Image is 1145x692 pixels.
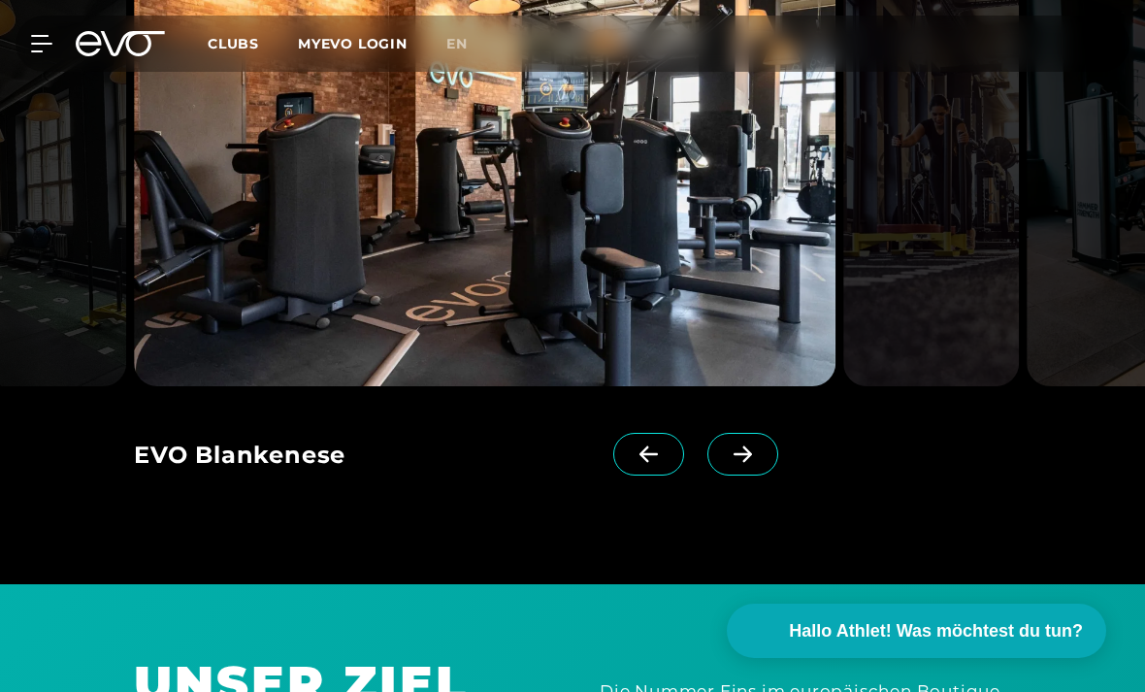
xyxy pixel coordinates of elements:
a: en [446,33,491,55]
a: Clubs [208,34,298,52]
a: MYEVO LOGIN [298,35,408,52]
button: Hallo Athlet! Was möchtest du tun? [727,604,1106,658]
span: en [446,35,468,52]
span: Clubs [208,35,259,52]
span: Hallo Athlet! Was möchtest du tun? [789,618,1083,644]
